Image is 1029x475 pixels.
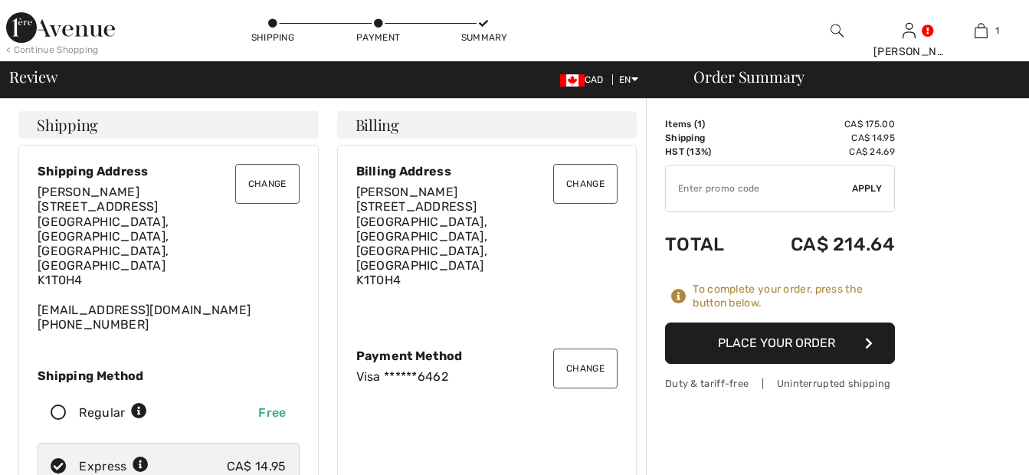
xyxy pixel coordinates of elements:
span: Billing [356,117,399,133]
span: 1 [697,119,702,129]
img: search the website [831,21,844,40]
div: Shipping [250,31,296,44]
div: Duty & tariff-free | Uninterrupted shipping [665,376,895,391]
span: 1 [995,24,999,38]
button: Change [553,349,618,388]
span: [PERSON_NAME] [38,185,139,199]
div: [EMAIL_ADDRESS][DOMAIN_NAME] [PHONE_NUMBER] [38,185,300,332]
button: Place Your Order [665,323,895,364]
img: 1ère Avenue [6,12,115,43]
div: [PERSON_NAME] [873,44,944,60]
span: [STREET_ADDRESS] [GEOGRAPHIC_DATA], [GEOGRAPHIC_DATA], [GEOGRAPHIC_DATA], [GEOGRAPHIC_DATA] K1T0H4 [38,199,169,287]
div: Billing Address [356,164,618,179]
img: My Bag [975,21,988,40]
a: Sign In [903,23,916,38]
div: Shipping Method [38,369,300,383]
td: Total [665,218,749,270]
div: Regular [79,404,147,422]
div: Payment [356,31,401,44]
input: Promo code [666,165,852,211]
button: Change [235,164,300,204]
td: Items ( ) [665,117,749,131]
span: Apply [852,182,883,195]
div: Payment Method [356,349,618,363]
span: Review [9,69,57,84]
td: CA$ 175.00 [749,117,895,131]
div: To complete your order, press the button below. [693,283,895,310]
span: [STREET_ADDRESS] [GEOGRAPHIC_DATA], [GEOGRAPHIC_DATA], [GEOGRAPHIC_DATA], [GEOGRAPHIC_DATA] K1T0H4 [356,199,487,287]
div: Shipping Address [38,164,300,179]
td: CA$ 24.69 [749,145,895,159]
span: CAD [560,74,610,85]
button: Change [553,164,618,204]
img: Canadian Dollar [560,74,585,87]
div: Summary [461,31,507,44]
span: EN [619,74,638,85]
div: Order Summary [675,69,1020,84]
td: Shipping [665,131,749,145]
td: CA$ 14.95 [749,131,895,145]
div: < Continue Shopping [6,43,99,57]
span: Free [258,405,286,420]
a: 1 [945,21,1016,40]
span: Shipping [37,117,98,133]
td: HST (13%) [665,145,749,159]
img: My Info [903,21,916,40]
td: CA$ 214.64 [749,218,895,270]
span: [PERSON_NAME] [356,185,458,199]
